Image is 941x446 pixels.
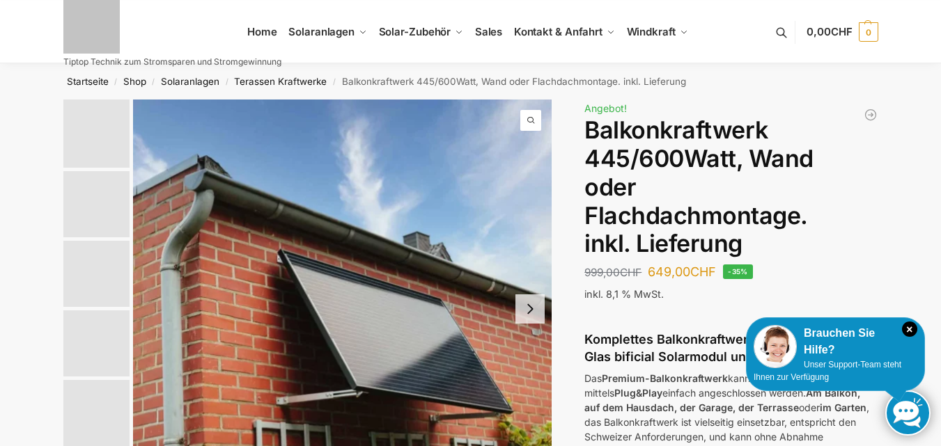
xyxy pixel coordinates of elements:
[469,1,508,63] a: Sales
[373,1,469,63] a: Solar-Zubehör
[820,401,866,413] b: im Garten
[63,241,130,307] img: H2c172fe1dfc145729fae6a5890126e09w.jpg_960x960_39c920dd-527c-43d8-9d2f-57e1d41b5fed_1445x
[63,99,130,168] img: Wandbefestigung
[831,25,853,38] span: CHF
[161,76,219,87] a: Solaranlagen
[902,321,917,337] i: Schließen
[620,266,641,279] span: CHF
[63,380,130,446] img: maysun-hinten
[219,77,234,88] span: /
[754,360,901,382] span: Unser Support-Team steht Ihnen zur Verfügung
[584,330,878,365] h4: Komplettes Balkonkraftwerk mit 445 Watt Glas-Glas bificial Solarmodul und Halterung
[602,372,728,384] b: Premium-Balkonkraftwerk
[109,77,123,88] span: /
[723,264,753,279] span: -35%
[584,288,664,300] span: inkl. 8,1 % MwSt.
[63,171,130,237] img: Bificial 30 % mehr Leistung
[807,25,852,38] span: 0,00
[859,22,878,42] span: 0
[584,266,641,279] bdi: 999,00
[327,77,341,88] span: /
[754,325,917,358] div: Brauchen Sie Hilfe?
[508,1,621,63] a: Kontakt & Anfahrt
[584,116,878,258] h1: Balkonkraftwerk 445/600Watt, Wand oder Flachdachmontage. inkl. Lieferung
[475,25,503,38] span: Sales
[234,76,327,87] a: Terassen Kraftwerke
[515,294,545,324] button: Next slide
[283,1,373,63] a: Solaranlagen
[648,264,716,279] bdi: 649,00
[123,76,146,87] a: Shop
[63,310,130,376] img: Maysun Topcon-430 watt
[690,264,716,279] span: CHF
[621,1,694,63] a: Windkraft
[584,102,627,114] span: Angebot!
[63,58,281,66] p: Tiptop Technik zum Stromsparen und Stromgewinnung
[67,76,109,87] a: Startseite
[514,25,602,38] span: Kontakt & Anfahrt
[614,387,662,399] b: Plug&Play
[864,108,878,122] a: 445/600, mit Ständer für Terrasse inkl. Lieferung
[288,25,355,38] span: Solaranlagen
[754,325,797,368] img: Customer service
[38,63,903,99] nav: Breadcrumb
[146,77,161,88] span: /
[379,25,451,38] span: Solar-Zubehör
[627,25,676,38] span: Windkraft
[807,11,878,53] a: 0,00CHF 0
